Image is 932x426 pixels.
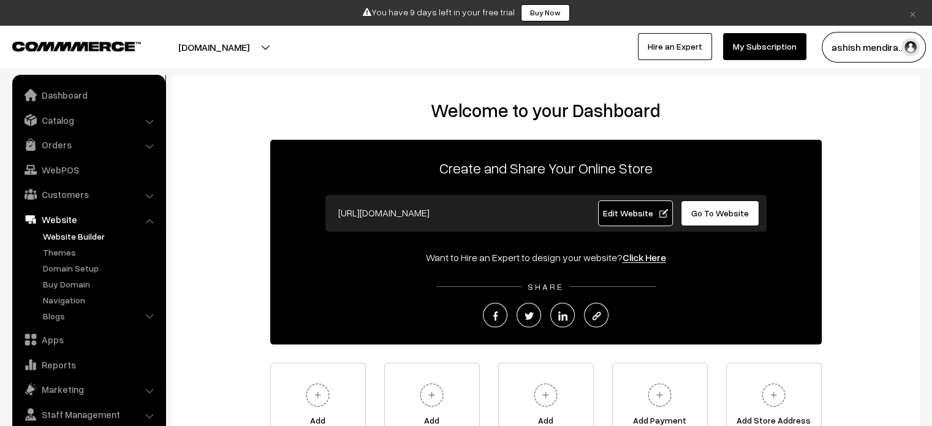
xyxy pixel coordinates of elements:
a: COMMMERCE [12,38,119,53]
a: Catalog [15,109,161,131]
a: Buy Now [521,4,570,21]
a: Click Here [623,251,666,264]
a: My Subscription [723,33,806,60]
img: plus.svg [757,378,790,412]
p: Create and Share Your Online Store [270,157,822,179]
h2: Welcome to your Dashboard [184,99,907,121]
a: Apps [15,329,161,351]
a: Edit Website [598,200,673,226]
a: Marketing [15,378,161,400]
a: Domain Setup [40,262,161,275]
div: Want to Hire an Expert to design your website? [270,250,822,265]
a: Website [15,208,161,230]
img: plus.svg [301,378,335,412]
a: WebPOS [15,159,161,181]
a: Reports [15,354,161,376]
a: Blogs [40,310,161,322]
a: Dashboard [15,84,161,106]
div: You have 9 days left in your free trial [4,4,928,21]
a: Buy Domain [40,278,161,291]
a: Go To Website [681,200,760,226]
a: Themes [40,246,161,259]
a: Customers [15,183,161,205]
a: Navigation [40,294,161,306]
span: Edit Website [602,208,668,218]
button: [DOMAIN_NAME] [135,32,292,63]
a: Website Builder [40,230,161,243]
img: plus.svg [529,378,563,412]
a: Hire an Expert [638,33,712,60]
img: plus.svg [415,378,449,412]
img: plus.svg [643,378,676,412]
img: COMMMERCE [12,42,141,51]
a: Orders [15,134,161,156]
span: Go To Website [691,208,749,218]
span: SHARE [521,281,570,292]
a: × [904,6,921,20]
img: user [901,38,920,56]
a: Staff Management [15,403,161,425]
button: ashish mendira… [822,32,926,63]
